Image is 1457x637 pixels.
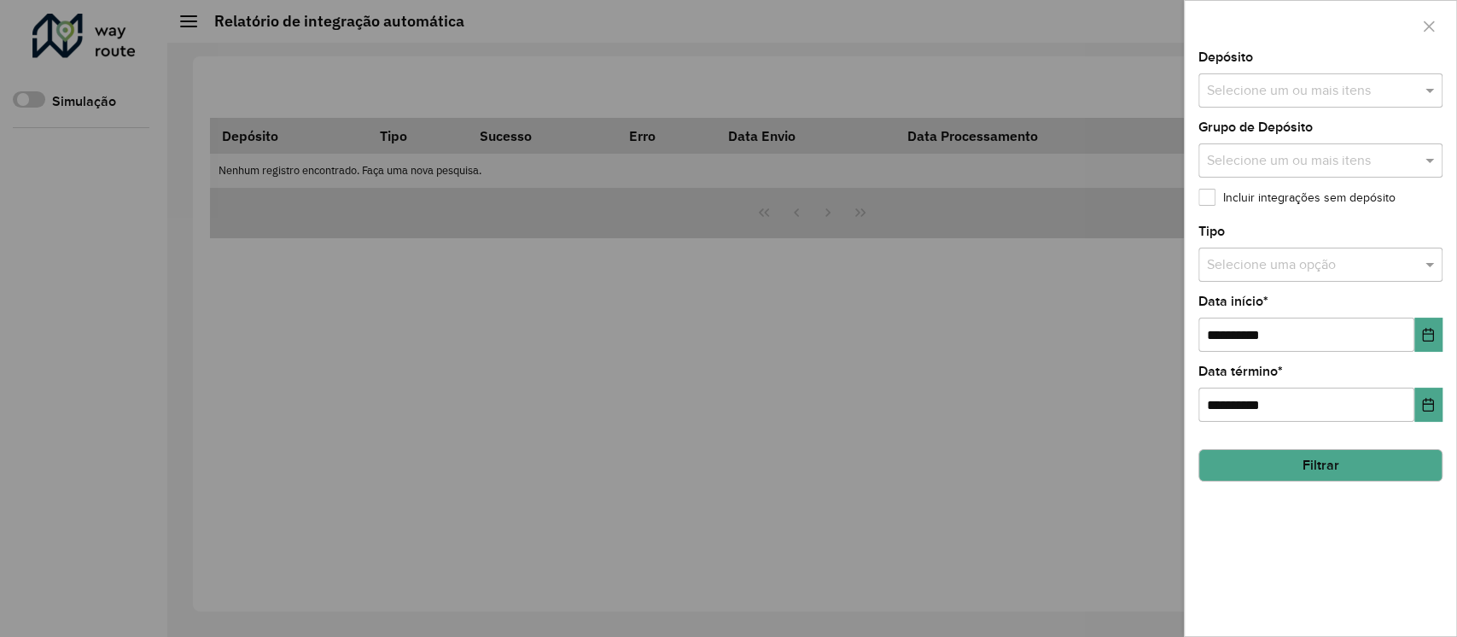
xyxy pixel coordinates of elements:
label: Grupo de Depósito [1198,117,1313,137]
button: Choose Date [1414,388,1442,422]
label: Data término [1198,361,1283,382]
label: Incluir integrações sem depósito [1198,189,1396,207]
label: Depósito [1198,47,1253,67]
label: Tipo [1198,221,1225,242]
button: Choose Date [1414,318,1442,352]
label: Data início [1198,291,1268,312]
button: Filtrar [1198,449,1442,482]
